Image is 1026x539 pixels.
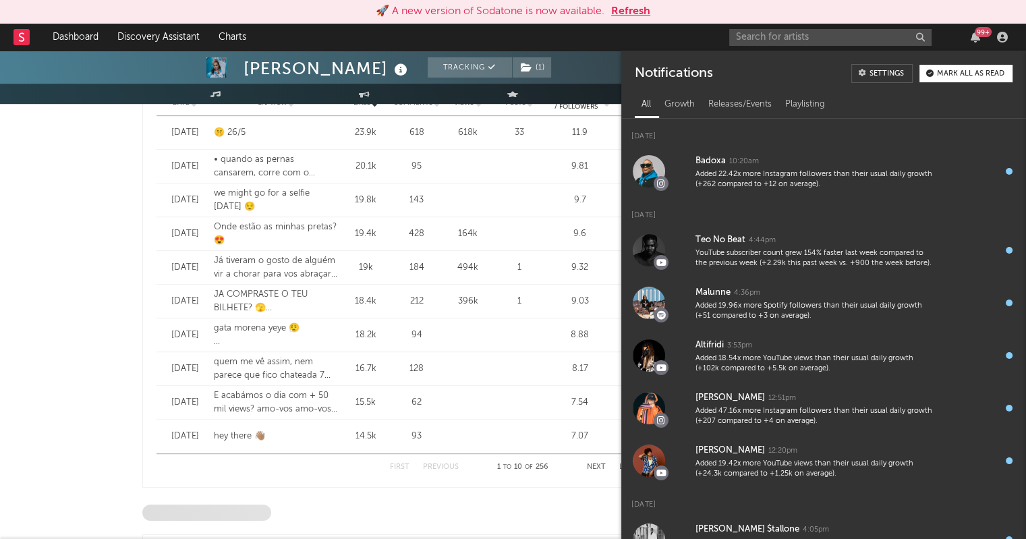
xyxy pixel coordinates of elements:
div: 9.6 [549,227,610,241]
div: [DATE] [163,227,207,241]
div: 11.9 [549,126,610,140]
div: 12.1 [617,227,677,241]
div: 62 [393,396,440,409]
div: [DATE] [163,295,207,308]
a: Malunne4:36pmAdded 19.96x more Spotify followers than their usual daily growth (+51 compared to +... [621,277,1026,329]
div: 618k [447,126,489,140]
div: 15.5k [345,396,387,409]
a: Badoxa10:20amAdded 22.42x more Instagram followers than their usual daily growth (+262 compared t... [621,145,1026,198]
div: [DATE] [163,396,207,409]
div: Added 19.42x more YouTube views than their usual daily growth (+24.3k compared to +1.25k on avera... [695,459,933,480]
a: [PERSON_NAME]12:20pmAdded 19.42x more YouTube views than their usual daily growth (+24.3k compare... [621,434,1026,487]
div: JA COMPRASTE O TEU BILHETE? 🫣 Porque eu já cá aqueci a voz! Dia 23, no show do @dynamo.dnm , cá v... [214,288,339,314]
div: 4.7 [617,295,677,308]
div: 93 [393,430,440,443]
button: Tracking [428,57,512,78]
div: quem me vê assim, nem parece que fico chateada 7 vezes por hora 👹 [214,356,339,382]
div: 9.81 [549,160,610,173]
div: 143 [393,194,440,207]
div: 9.7 [549,194,610,207]
div: 33 [495,126,542,140]
div: 95 [393,160,440,173]
div: 184 [393,261,440,275]
button: Previous [423,463,459,471]
div: 94 [393,329,440,342]
div: 3.89 [617,261,677,275]
div: 19.4k [345,227,387,241]
div: 99 + [975,27,992,37]
div: [DATE] [621,487,1026,513]
div: Added 18.54x more YouTube views than their usual daily growth (+102k compared to +5.5k on average). [695,353,933,374]
div: 3.97 [617,126,677,140]
div: 23.9k [345,126,387,140]
div: Added 19.96x more Spotify followers than their usual daily growth (+51 compared to +3 on average). [695,301,933,322]
div: [PERSON_NAME] [695,443,765,459]
div: [PERSON_NAME] $tallone [695,521,799,538]
div: hey there 👋🏽 [214,430,339,443]
div: 1 [495,295,542,308]
a: Teo No Beat4:44pmYouTube subscriber count grew 154% faster last week compared to the previous wee... [621,224,1026,277]
button: First [390,463,409,471]
div: Malunne [695,285,731,301]
button: Refresh [611,3,650,20]
div: [DATE] [621,198,1026,224]
div: Teo No Beat [695,232,745,248]
div: 9.03 [549,295,610,308]
div: Releases/Events [702,93,778,116]
div: 16.7k [345,362,387,376]
a: Discovery Assistant [108,24,209,51]
div: Badoxa [695,153,726,169]
div: Altifridi [695,337,724,353]
div: 19k [345,261,387,275]
div: 1 [495,261,542,275]
button: (1) [513,57,551,78]
div: 1 10 256 [486,459,560,476]
div: 164k [447,227,489,241]
div: 4:05pm [803,525,829,535]
div: Settings [870,70,904,78]
div: 494k [447,261,489,275]
div: [DATE] [163,430,207,443]
div: [DATE] [621,119,1026,145]
div: 8.17 [549,362,610,376]
div: YouTube subscriber count grew 154% faster last week compared to the previous week (+2.29k this pa... [695,248,933,269]
div: Added 22.42x more Instagram followers than their usual daily growth (+262 compared to +12 on aver... [695,169,933,190]
button: Mark all as read [919,65,1013,82]
a: [PERSON_NAME]12:51pmAdded 47.16x more Instagram followers than their usual daily growth (+207 com... [621,382,1026,434]
div: 428 [393,227,440,241]
button: Last [619,463,637,471]
div: Já tiveram o gosto de alguém vir a chorar para vos abraçar? 😭 amooooooo, quero viver assim para s... [214,254,339,281]
div: we might go for a selfie [DATE] 😌 [214,187,339,213]
div: [DATE] [163,194,207,207]
div: 396k [447,295,489,308]
div: [DATE] [163,160,207,173]
div: [DATE] [163,261,207,275]
div: 12:20pm [768,446,797,456]
div: 12:51pm [768,393,796,403]
div: 128 [393,362,440,376]
div: 14.5k [345,430,387,443]
div: 9.32 [549,261,610,275]
div: Growth [658,93,702,116]
span: ( 1 ) [512,57,552,78]
div: Onde estão as minhas pretas? 😍 [214,221,339,247]
div: 🤫 26/5 [214,126,339,140]
span: of [525,464,533,470]
a: Settings [851,64,913,83]
button: 99+ [971,32,980,42]
div: 7.07 [549,430,610,443]
a: Dashboard [43,24,108,51]
a: Altifridi3:53pmAdded 18.54x more YouTube views than their usual daily growth (+102k compared to +... [621,329,1026,382]
input: Search for artists [729,29,932,46]
div: 8.88 [549,329,610,342]
div: [PERSON_NAME] [244,57,411,80]
div: Added 47.16x more Instagram followers than their usual daily growth (+207 compared to +4 on avera... [695,406,933,427]
div: 🚀 A new version of Sodatone is now available. [376,3,604,20]
div: 618 [393,126,440,140]
div: All [635,93,658,116]
div: 18.2k [345,329,387,342]
div: 19.8k [345,194,387,207]
div: Playlisting [778,93,832,116]
button: Next [587,463,606,471]
div: [DATE] [163,329,207,342]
